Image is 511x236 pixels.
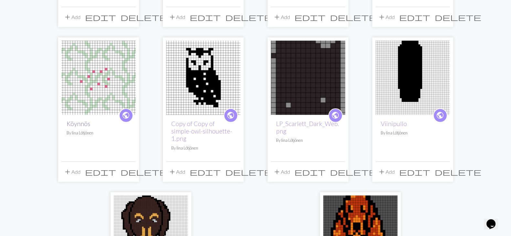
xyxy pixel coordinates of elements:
[190,13,221,22] span: edit
[122,110,130,120] span: public
[273,13,281,22] span: add
[376,11,397,23] button: Add
[85,13,116,21] i: Edit
[171,120,232,142] a: Copy of Copy of simple-owl-silhouette-1.png
[378,167,386,176] span: add
[67,120,90,127] a: Köynnös
[121,167,167,176] span: delete
[166,11,187,23] button: Add
[276,137,340,143] p: By Iina Lötjönen
[119,108,133,123] a: public
[323,229,398,235] a: Tilaustyö: Irlannin setteri
[376,74,450,80] a: Viinipullo
[187,11,223,23] button: Edit
[83,11,118,23] button: Edit
[67,130,131,136] p: By Iina Lötjönen
[61,41,136,115] img: Köynnös
[331,110,339,120] span: public
[118,11,169,23] button: Delete
[64,167,71,176] span: add
[187,166,223,178] button: Edit
[292,11,328,23] button: Edit
[166,74,240,80] a: simple-owl-silhouette-1.png
[166,41,240,115] img: simple-owl-silhouette-1.png
[331,109,339,122] i: public
[122,109,130,122] i: public
[166,166,187,178] button: Add
[61,74,136,80] a: Köynnös
[484,210,505,230] iframe: chat widget
[328,11,379,23] button: Delete
[223,166,274,178] button: Delete
[376,41,450,115] img: Viinipullo
[276,120,339,135] a: LP_Scarlett_Dark_Web.png
[271,74,345,80] a: LP_Scarlett_Dark_Web.png
[85,168,116,176] i: Edit
[399,13,430,22] span: edit
[61,11,83,23] button: Add
[397,166,432,178] button: Edit
[330,167,377,176] span: delete
[436,110,444,120] span: public
[432,11,484,23] button: Delete
[118,166,169,178] button: Delete
[223,11,274,23] button: Delete
[85,13,116,22] span: edit
[83,166,118,178] button: Edit
[168,13,176,22] span: add
[114,229,188,235] a: Tilaustyö: Möyräkoira
[399,168,430,176] i: Edit
[435,167,481,176] span: delete
[435,13,481,22] span: delete
[381,130,445,136] p: By Iina Lötjönen
[190,13,221,21] i: Edit
[294,167,325,176] span: edit
[225,167,272,176] span: delete
[190,167,221,176] span: edit
[294,13,325,21] i: Edit
[399,13,430,21] i: Edit
[61,166,83,178] button: Add
[328,108,343,123] a: public
[436,109,444,122] i: public
[271,166,292,178] button: Add
[397,11,432,23] button: Edit
[378,13,386,22] span: add
[433,108,447,123] a: public
[85,167,116,176] span: edit
[376,166,397,178] button: Add
[271,11,292,23] button: Add
[225,13,272,22] span: delete
[64,13,71,22] span: add
[121,13,167,22] span: delete
[330,13,377,22] span: delete
[227,110,235,120] span: public
[294,168,325,176] i: Edit
[171,145,235,151] p: By Iina Lötjönen
[273,167,281,176] span: add
[190,168,221,176] i: Edit
[227,109,235,122] i: public
[292,166,328,178] button: Edit
[399,167,430,176] span: edit
[294,13,325,22] span: edit
[271,41,345,115] img: LP_Scarlett_Dark_Web.png
[328,166,379,178] button: Delete
[381,120,407,127] a: Viinipullo
[168,167,176,176] span: add
[224,108,238,123] a: public
[432,166,484,178] button: Delete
